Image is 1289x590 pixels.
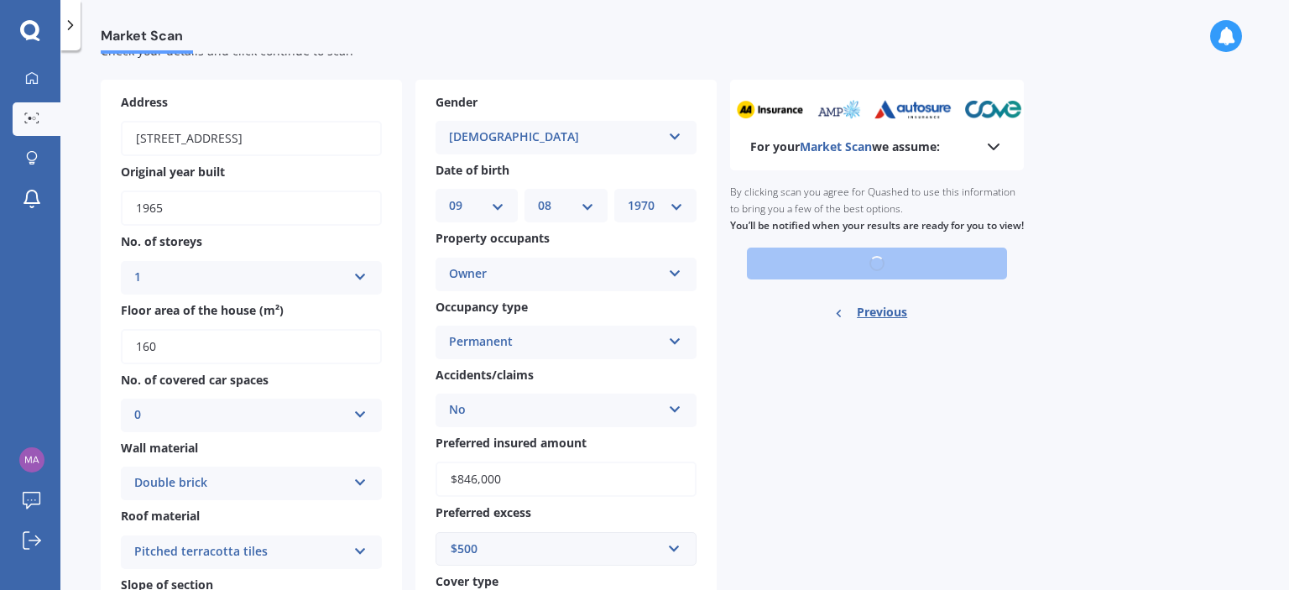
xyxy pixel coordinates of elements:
span: Previous [857,300,907,325]
span: Original year built [121,164,225,180]
img: be9b06fa52b160da6e37dc4fa2c9d592 [19,447,44,473]
div: Pitched terracotta tiles [134,542,347,562]
input: Enter floor area [121,329,382,364]
span: Address [121,94,168,110]
b: For your we assume: [750,138,940,155]
span: Gender [436,94,478,110]
div: Permanent [449,332,661,352]
span: Roof material [121,509,200,525]
img: aa_sm.webp [734,100,801,119]
div: [DEMOGRAPHIC_DATA] [449,128,661,148]
span: Check your details and click continue to scan [101,43,353,59]
span: Preferred excess [436,505,531,521]
span: Accidents/claims [436,367,534,383]
span: Property occupants [436,231,550,247]
img: amp_sm.png [814,100,860,119]
span: Occupancy type [436,299,528,315]
span: Date of birth [436,162,509,178]
span: Market Scan [800,138,872,154]
img: cove_sm.webp [963,100,1020,119]
div: No [449,400,661,420]
div: 0 [134,405,347,426]
div: $500 [451,540,661,558]
span: Wall material [121,440,198,456]
span: Market Scan [101,28,193,50]
span: Floor area of the house (m²) [121,302,284,318]
img: autosure_sm.webp [872,100,950,119]
div: By clicking scan you agree for Quashed to use this information to bring you a few of the best opt... [730,170,1024,248]
div: 1 [134,268,347,288]
b: You’ll be notified when your results are ready for you to view! [730,218,1024,232]
span: No. of covered car spaces [121,372,269,388]
span: Preferred insured amount [436,435,587,451]
div: Double brick [134,473,347,493]
span: Cover type [436,573,498,589]
span: No. of storeys [121,234,202,250]
div: Owner [449,264,661,285]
